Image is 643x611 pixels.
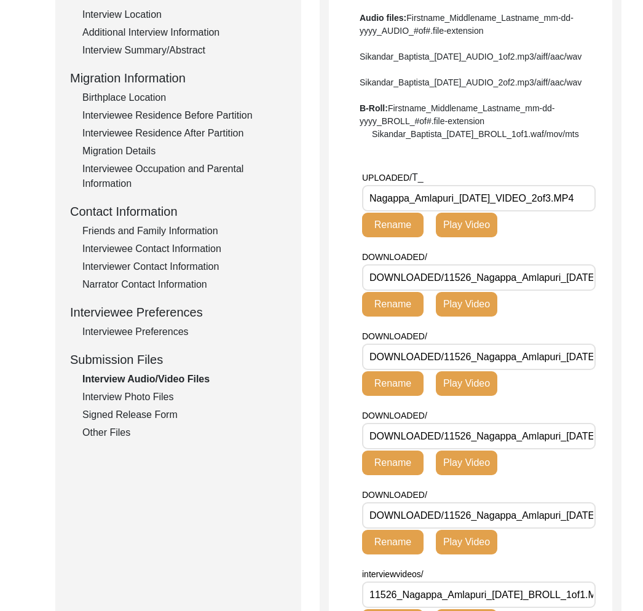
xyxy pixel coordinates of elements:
[362,331,427,341] span: DOWNLOADED/
[82,43,286,58] div: Interview Summary/Abstract
[82,7,286,22] div: Interview Location
[82,390,286,404] div: Interview Photo Files
[362,252,427,262] span: DOWNLOADED/
[70,202,286,221] div: Contact Information
[362,173,412,183] span: UPLOADED/
[362,371,424,396] button: Rename
[362,451,424,475] button: Rename
[82,425,286,440] div: Other Files
[412,172,424,183] span: T_
[82,90,286,105] div: Birthplace Location
[362,411,427,420] span: DOWNLOADED/
[70,350,286,369] div: Submission Files
[436,530,497,554] button: Play Video
[436,292,497,317] button: Play Video
[436,451,497,475] button: Play Video
[82,144,286,159] div: Migration Details
[82,408,286,422] div: Signed Release Form
[360,13,406,23] b: Audio files:
[82,277,286,292] div: Narrator Contact Information
[70,303,286,321] div: Interviewee Preferences
[82,224,286,238] div: Friends and Family Information
[82,162,286,191] div: Interviewee Occupation and Parental Information
[82,25,286,40] div: Additional Interview Information
[82,325,286,339] div: Interviewee Preferences
[82,126,286,141] div: Interviewee Residence After Partition
[82,108,286,123] div: Interviewee Residence Before Partition
[360,103,388,113] b: B-Roll:
[70,69,286,87] div: Migration Information
[436,213,497,237] button: Play Video
[362,490,427,500] span: DOWNLOADED/
[362,213,424,237] button: Rename
[362,530,424,554] button: Rename
[362,292,424,317] button: Rename
[82,259,286,274] div: Interviewer Contact Information
[82,372,286,387] div: Interview Audio/Video Files
[362,569,424,579] span: interviewvideos/
[436,371,497,396] button: Play Video
[82,242,286,256] div: Interviewee Contact Information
